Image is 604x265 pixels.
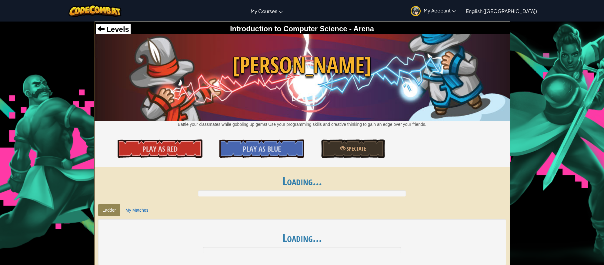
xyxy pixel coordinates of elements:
a: My Account [408,1,459,20]
p: Battle your classmates while gobbling up gems! Use your programming skills and creative thinking ... [95,121,510,127]
a: English ([GEOGRAPHIC_DATA]) [463,3,540,19]
span: English ([GEOGRAPHIC_DATA]) [466,8,537,14]
span: My Account [424,7,456,14]
span: Play As Red [142,144,178,154]
span: - Arena [347,25,374,33]
span: Spectate [345,145,366,153]
a: My Matches [121,204,153,216]
a: My Courses [248,3,286,19]
img: Wakka Maul [95,34,510,121]
h1: Loading... [95,175,510,187]
img: avatar [411,6,421,16]
span: Play As Blue [243,144,281,154]
img: CodeCombat logo [68,5,122,17]
h1: Loading... [104,231,500,244]
span: My Courses [251,8,277,14]
a: Levels [97,25,129,33]
a: Ladder [98,204,121,216]
span: [PERSON_NAME] [95,49,510,81]
span: Levels [105,25,129,33]
a: Spectate [321,139,385,158]
span: Introduction to Computer Science [230,25,347,33]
